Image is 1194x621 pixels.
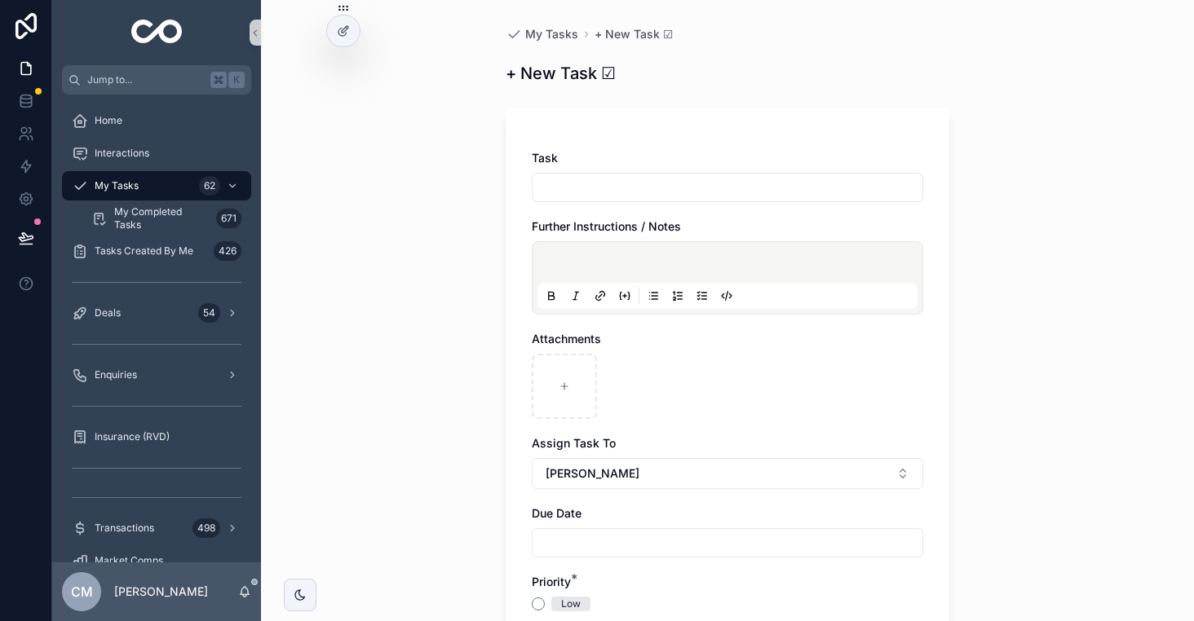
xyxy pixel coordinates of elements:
[62,513,251,543] a: Transactions498
[131,20,183,46] img: App logo
[62,106,251,135] a: Home
[192,518,220,538] div: 498
[532,458,923,489] button: Select Button
[62,65,251,95] button: Jump to...K
[525,26,578,42] span: My Tasks
[199,176,220,196] div: 62
[87,73,204,86] span: Jump to...
[82,204,251,233] a: My Completed Tasks671
[595,26,674,42] a: + New Task ☑
[62,139,251,168] a: Interactions
[114,205,210,231] span: My Completed Tasks
[95,368,137,381] span: Enquiries
[95,179,139,192] span: My Tasks
[532,219,681,233] span: Further Instructions / Notes
[62,298,251,328] a: Deals54
[71,582,93,601] span: CM
[214,241,241,261] div: 426
[95,522,154,535] span: Transactions
[95,244,193,258] span: Tasks Created By Me
[114,584,208,600] p: [PERSON_NAME]
[216,209,241,228] div: 671
[62,546,251,575] a: Market Comps
[532,575,571,588] span: Priority
[62,360,251,390] a: Enquiries
[506,26,578,42] a: My Tasks
[561,597,581,611] div: Low
[95,554,163,567] span: Market Comps
[230,73,243,86] span: K
[532,151,558,165] span: Task
[506,62,616,85] h1: + New Task ☑
[546,465,639,482] span: [PERSON_NAME]
[95,114,122,127] span: Home
[95,430,170,443] span: Insurance (RVD)
[62,171,251,200] a: My Tasks62
[95,306,121,319] span: Deals
[532,332,601,346] span: Attachments
[532,436,616,450] span: Assign Task To
[52,95,261,562] div: scrollable content
[62,236,251,266] a: Tasks Created By Me426
[198,303,220,323] div: 54
[532,506,582,520] span: Due Date
[62,422,251,451] a: Insurance (RVD)
[95,147,149,160] span: Interactions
